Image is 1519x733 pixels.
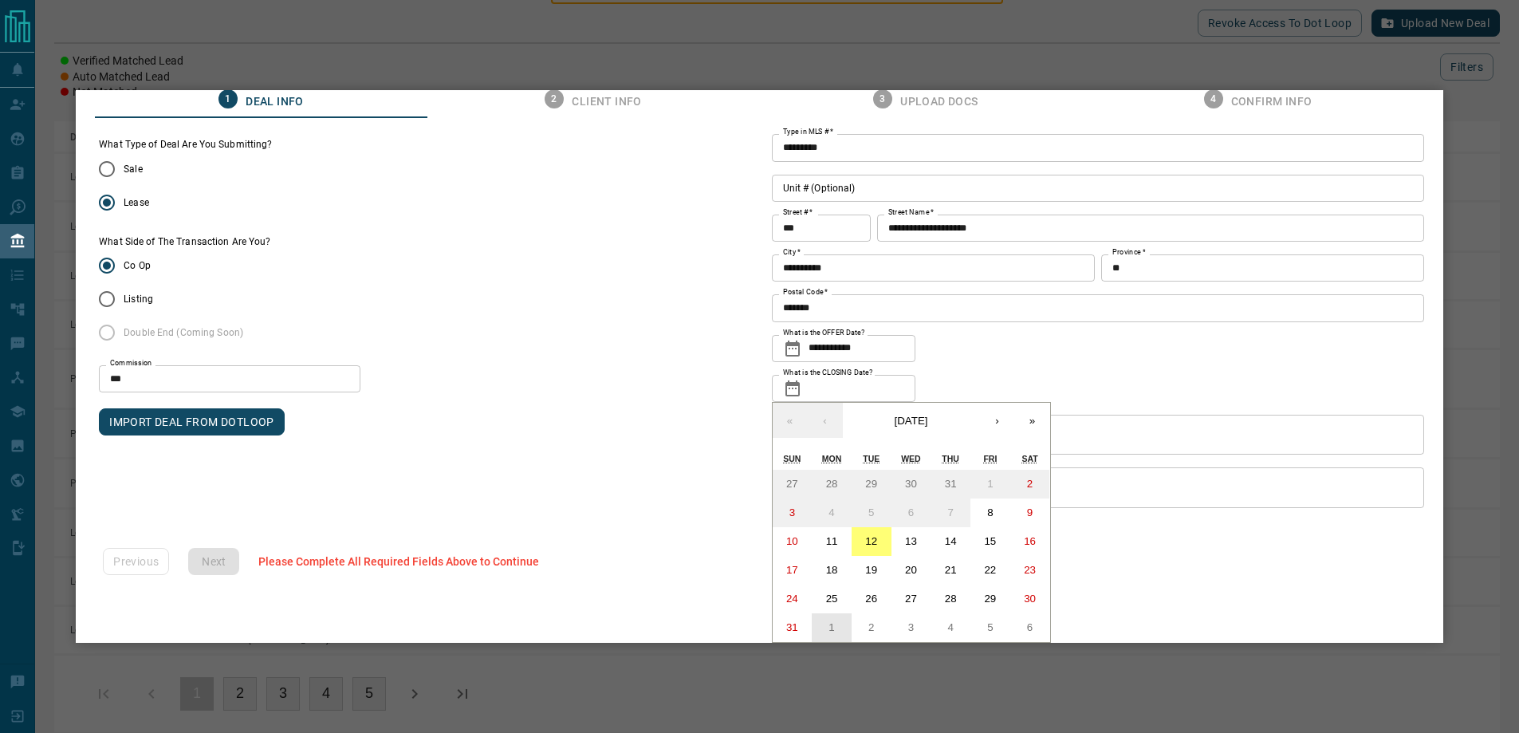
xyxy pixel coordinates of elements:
[786,478,798,490] abbr: July 27, 2025
[970,470,1010,499] button: August 1, 2025
[984,535,996,547] abbr: August 15, 2025
[905,593,917,605] abbr: August 27, 2025
[891,527,931,556] button: August 13, 2025
[905,535,917,547] abbr: August 13, 2025
[1024,535,1036,547] abbr: August 16, 2025
[987,478,993,490] abbr: August 1, 2025
[812,556,852,585] button: August 18, 2025
[984,564,996,576] abbr: August 22, 2025
[852,613,891,642] button: September 2, 2025
[258,555,539,568] span: Please Complete All Required Fields Above to Continue
[987,621,993,633] abbr: September 5, 2025
[1010,527,1050,556] button: August 16, 2025
[828,621,834,633] abbr: September 1, 2025
[786,535,798,547] abbr: August 10, 2025
[931,499,970,527] button: August 7, 2025
[789,506,795,518] abbr: August 3, 2025
[826,593,838,605] abbr: August 25, 2025
[246,95,304,109] span: Deal Info
[931,613,970,642] button: September 4, 2025
[1027,478,1033,490] abbr: August 2, 2025
[783,454,801,463] abbr: Sunday
[852,499,891,527] button: August 5, 2025
[984,593,996,605] abbr: August 29, 2025
[865,564,877,576] abbr: August 19, 2025
[99,408,285,435] button: IMPORT DEAL FROM DOTLOOP
[1010,499,1050,527] button: August 9, 2025
[783,328,864,338] label: What is the OFFER Date?
[773,470,813,499] button: July 27, 2025
[786,593,798,605] abbr: August 24, 2025
[868,621,874,633] abbr: September 2, 2025
[908,506,914,518] abbr: August 6, 2025
[905,478,917,490] abbr: July 30, 2025
[901,454,921,463] abbr: Wednesday
[99,138,272,152] legend: What Type of Deal Are You Submitting?
[1010,470,1050,499] button: August 2, 2025
[812,527,852,556] button: August 11, 2025
[980,403,1015,438] button: ›
[895,415,928,427] span: [DATE]
[865,535,877,547] abbr: August 12, 2025
[942,454,959,463] abbr: Thursday
[812,585,852,613] button: August 25, 2025
[124,195,149,210] span: Lease
[783,368,872,378] label: What is the CLOSING Date?
[99,235,270,249] label: What Side of The Transaction Are You?
[868,506,874,518] abbr: August 5, 2025
[773,613,813,642] button: August 31, 2025
[987,506,993,518] abbr: August 8, 2025
[1015,403,1050,438] button: »
[1024,564,1036,576] abbr: August 23, 2025
[773,585,813,613] button: August 24, 2025
[1027,621,1033,633] abbr: September 6, 2025
[945,593,957,605] abbr: August 28, 2025
[970,527,1010,556] button: August 15, 2025
[124,258,151,273] span: Co Op
[908,621,914,633] abbr: September 3, 2025
[808,403,843,438] button: ‹
[891,470,931,499] button: July 30, 2025
[826,535,838,547] abbr: August 11, 2025
[931,585,970,613] button: August 28, 2025
[931,556,970,585] button: August 21, 2025
[970,499,1010,527] button: August 8, 2025
[1112,247,1145,258] label: Province
[843,403,980,438] button: [DATE]
[931,527,970,556] button: August 14, 2025
[786,564,798,576] abbr: August 17, 2025
[1024,593,1036,605] abbr: August 30, 2025
[1010,556,1050,585] button: August 23, 2025
[826,564,838,576] abbr: August 18, 2025
[945,535,957,547] abbr: August 14, 2025
[783,127,833,137] label: Type in MLS #
[773,499,813,527] button: August 3, 2025
[124,162,142,176] span: Sale
[891,613,931,642] button: September 3, 2025
[1010,613,1050,642] button: September 6, 2025
[983,454,997,463] abbr: Friday
[970,613,1010,642] button: September 5, 2025
[947,506,953,518] abbr: August 7, 2025
[970,556,1010,585] button: August 22, 2025
[905,564,917,576] abbr: August 20, 2025
[891,585,931,613] button: August 27, 2025
[773,556,813,585] button: August 17, 2025
[852,585,891,613] button: August 26, 2025
[110,358,152,368] label: Commission
[852,470,891,499] button: July 29, 2025
[822,454,842,463] abbr: Monday
[891,499,931,527] button: August 6, 2025
[812,613,852,642] button: September 1, 2025
[945,478,957,490] abbr: July 31, 2025
[786,621,798,633] abbr: August 31, 2025
[124,325,243,340] span: Double End (Coming Soon)
[783,207,813,218] label: Street #
[773,527,813,556] button: August 10, 2025
[828,506,834,518] abbr: August 4, 2025
[124,292,153,306] span: Listing
[1021,454,1037,463] abbr: Saturday
[931,470,970,499] button: July 31, 2025
[783,247,801,258] label: City
[852,527,891,556] button: August 12, 2025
